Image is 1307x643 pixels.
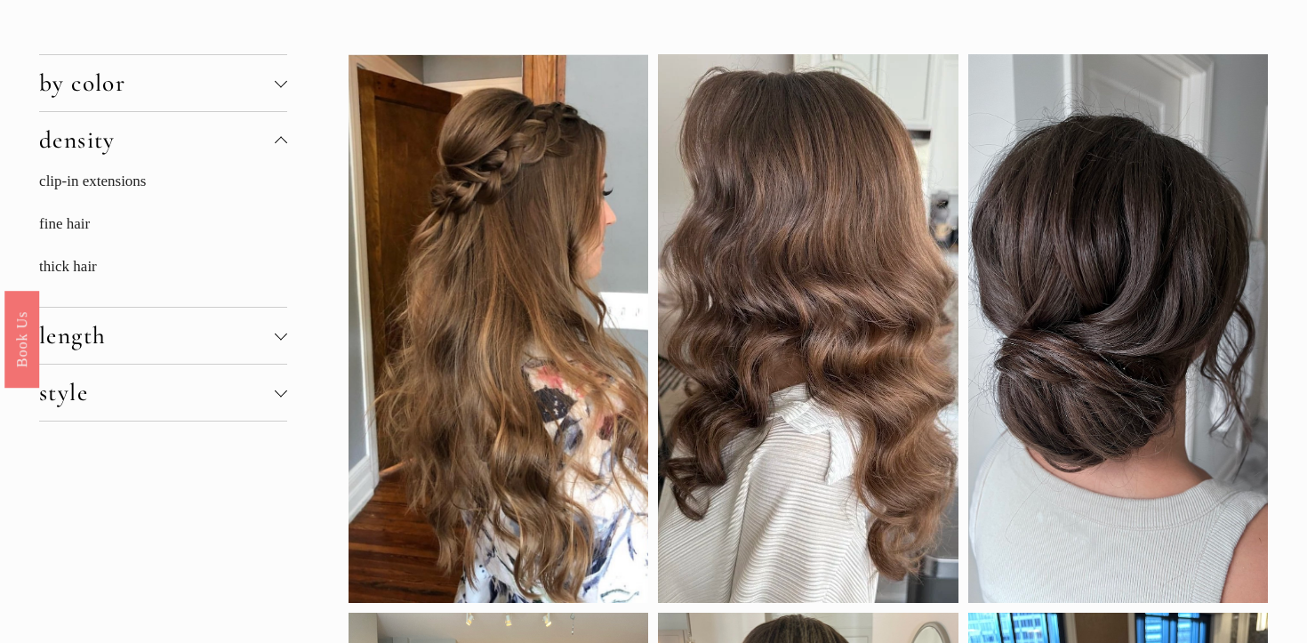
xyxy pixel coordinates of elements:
span: by color [39,68,275,98]
a: clip-in extensions [39,173,146,189]
button: length [39,308,287,364]
span: length [39,321,275,350]
span: density [39,125,275,155]
a: thick hair [39,258,97,275]
span: style [39,378,275,407]
a: Book Us [4,290,39,387]
div: density [39,168,287,307]
button: density [39,112,287,168]
button: style [39,365,287,421]
a: fine hair [39,215,90,232]
button: by color [39,55,287,111]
